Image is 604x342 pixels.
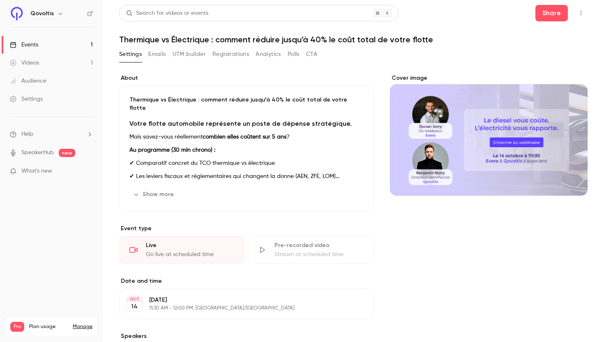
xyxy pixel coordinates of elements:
[129,132,363,142] p: Mais savez-vous réellement ?
[131,303,138,311] p: 14
[119,35,588,44] h1: Thermique vs Électrique : comment réduire jusqu’à 40% le coût total de votre flotte
[173,48,206,61] button: UTM builder
[119,277,373,285] label: Date and time
[129,147,215,153] strong: Au programme (30 min chrono) :
[203,134,286,140] strong: combien elles coûtent sur 5 ans
[83,168,93,175] iframe: Noticeable Trigger
[126,9,208,18] div: Search for videos or events
[274,241,363,250] div: Pre-recorded video
[10,77,46,85] div: Audience
[149,305,330,312] p: 11:30 AM - 12:00 PM, [GEOGRAPHIC_DATA]/[GEOGRAPHIC_DATA]
[129,120,352,127] strong: Votre flotte automobile représente un poste de dépense stratégique.
[127,296,142,302] div: OCT
[73,324,92,330] a: Manage
[59,149,75,157] span: new
[306,48,317,61] button: CTA
[21,167,52,176] span: What's new
[129,158,363,168] p: ✔ Comparatif concret du TCO thermique vs électrique
[129,188,179,201] button: Show more
[146,241,234,250] div: Live
[30,9,54,18] h6: Qovoltis
[274,250,363,259] div: Stream at scheduled time
[148,48,166,61] button: Emails
[535,5,568,21] button: Share
[129,171,363,181] p: ✔ Les leviers fiscaux et réglementaires qui changent la donne (AEN, ZFE, LOM)
[119,332,373,340] label: Speakers
[129,96,363,112] p: Thermique vs Électrique : comment réduire jusqu’à 40% le coût total de votre flotte
[10,7,23,20] img: Qovoltis
[119,48,142,61] button: Settings
[10,59,39,67] div: Videos
[119,74,373,82] label: About
[390,74,588,196] section: Cover image
[256,48,281,61] button: Analytics
[212,48,249,61] button: Registrations
[10,322,24,332] span: Pro
[390,74,588,82] label: Cover image
[10,41,38,49] div: Events
[149,296,330,304] p: [DATE]
[21,148,54,157] a: SpeakerHub
[119,224,373,233] p: Event type
[248,236,373,264] div: Pre-recorded videoStream at scheduled time
[288,48,300,61] button: Polls
[146,250,234,259] div: Go live at scheduled time
[10,130,93,139] li: help-dropdown-opener
[21,130,33,139] span: Help
[10,95,43,103] div: Settings
[119,236,244,264] div: LiveGo live at scheduled time
[29,324,68,330] span: Plan usage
